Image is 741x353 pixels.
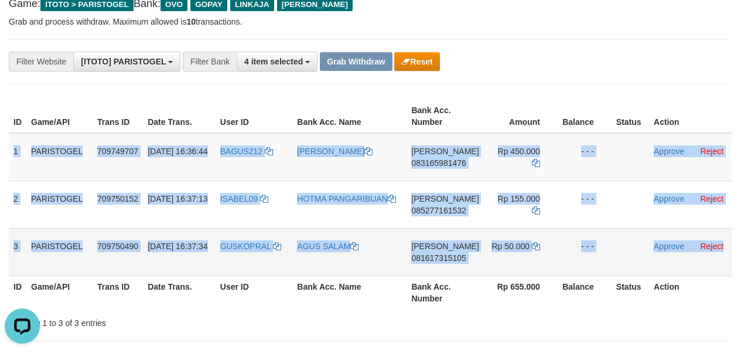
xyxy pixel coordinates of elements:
[9,16,732,28] p: Grab and process withdraw. Maximum allowed is transactions.
[532,158,540,168] a: Copy 450000 to clipboard
[183,52,237,72] div: Filter Bank
[558,276,612,309] th: Balance
[26,276,93,309] th: Game/API
[81,57,166,66] span: [ITOTO] PARISTOGEL
[612,100,649,133] th: Status
[654,147,684,156] a: Approve
[9,276,26,309] th: ID
[97,147,138,156] span: 709749707
[9,181,26,228] td: 2
[186,17,196,26] strong: 10
[407,276,483,309] th: Bank Acc. Number
[9,100,26,133] th: ID
[532,206,540,215] a: Copy 155000 to clipboard
[26,228,93,276] td: PARISTOGEL
[407,100,483,133] th: Bank Acc. Number
[297,147,373,156] a: [PERSON_NAME]
[700,147,723,156] a: Reject
[700,194,723,203] a: Reject
[649,276,732,309] th: Action
[411,147,479,156] span: [PERSON_NAME]
[9,52,73,72] div: Filter Website
[216,276,293,309] th: User ID
[320,52,392,71] button: Grab Withdraw
[9,228,26,276] td: 3
[612,276,649,309] th: Status
[484,100,558,133] th: Amount
[220,147,273,156] a: BAGUS212
[700,242,723,251] a: Reject
[26,133,93,181] td: PARISTOGEL
[411,253,466,263] span: Copy 081617315105 to clipboard
[292,276,407,309] th: Bank Acc. Name
[558,228,612,276] td: - - -
[654,194,684,203] a: Approve
[148,242,207,251] span: [DATE] 16:37:34
[411,158,466,168] span: Copy 083165981476 to clipboard
[93,276,143,309] th: Trans ID
[649,100,732,133] th: Action
[26,100,93,133] th: Game/API
[73,52,180,72] button: [ITOTO] PARISTOGEL
[237,52,317,72] button: 4 item selected
[143,100,216,133] th: Date Trans.
[297,194,396,203] a: HOTMA PANGARIBUAN
[5,5,40,40] button: Open LiveChat chat widget
[491,242,530,251] span: Rp 50.000
[558,133,612,181] td: - - -
[148,147,207,156] span: [DATE] 16:36:44
[220,147,262,156] span: BAGUS212
[244,57,303,66] span: 4 item selected
[26,181,93,228] td: PARISTOGEL
[220,194,258,203] span: ISABEL09
[220,194,269,203] a: ISABEL09
[558,100,612,133] th: Balance
[143,276,216,309] th: Date Trans.
[411,206,466,215] span: Copy 085277161532 to clipboard
[97,242,138,251] span: 709750490
[292,100,407,133] th: Bank Acc. Name
[220,242,271,251] span: GUSKOPRAL
[498,194,540,203] span: Rp 155.000
[220,242,282,251] a: GUSKOPRAL
[297,242,358,251] a: AGUS SALAM
[148,194,207,203] span: [DATE] 16:37:13
[93,100,143,133] th: Trans ID
[9,133,26,181] td: 1
[558,181,612,228] td: - - -
[411,194,479,203] span: [PERSON_NAME]
[654,242,684,251] a: Approve
[484,276,558,309] th: Rp 655.000
[97,194,138,203] span: 709750152
[498,147,540,156] span: Rp 450.000
[532,242,540,251] a: Copy 50000 to clipboard
[394,52,439,71] button: Reset
[411,242,479,251] span: [PERSON_NAME]
[216,100,293,133] th: User ID
[9,313,300,329] div: Showing 1 to 3 of 3 entries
